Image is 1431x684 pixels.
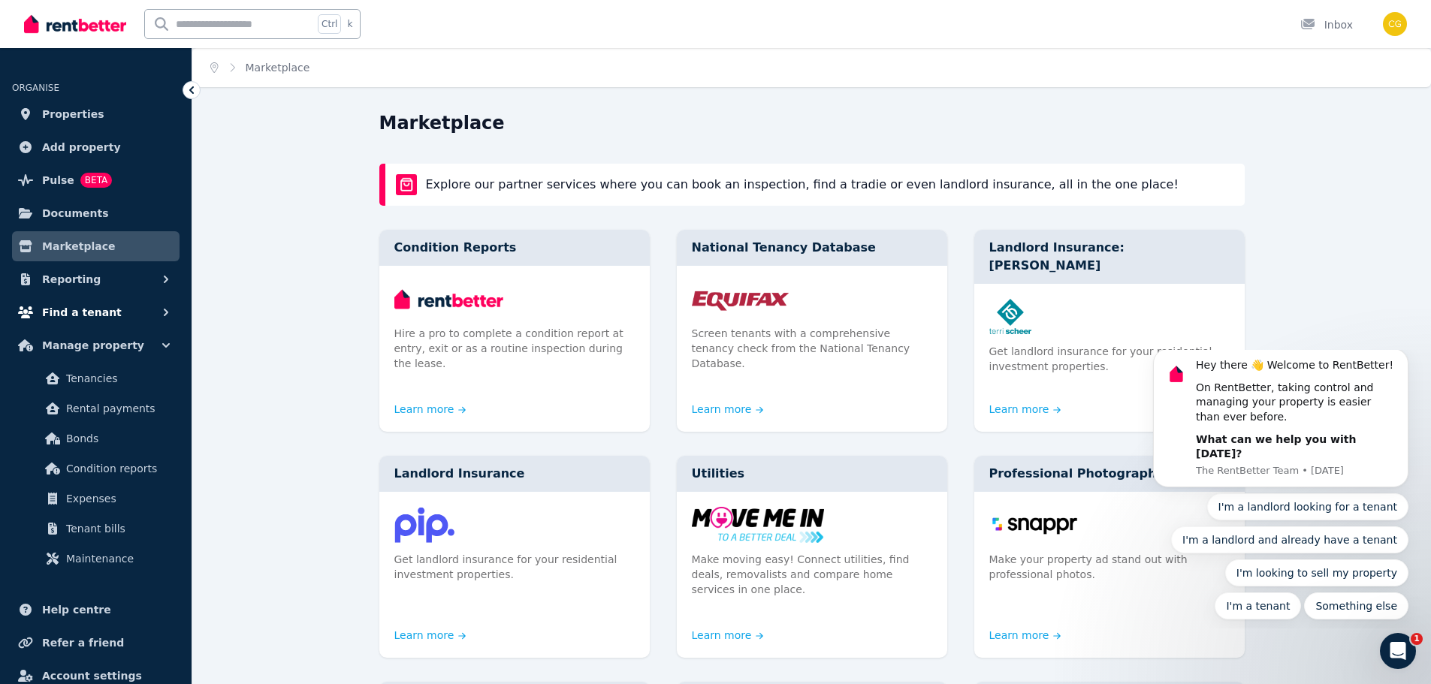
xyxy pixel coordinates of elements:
[42,237,115,255] span: Marketplace
[677,456,947,492] div: Utilities
[65,114,267,128] p: Message from The RentBetter Team, sent 1d ago
[394,402,466,417] a: Learn more
[1411,633,1423,645] span: 1
[66,369,168,387] span: Tenancies
[989,344,1230,374] p: Get landlord insurance for your residential investment properties.
[12,628,180,658] a: Refer a friend
[974,456,1245,492] div: Professional Photography
[394,552,635,582] p: Get landlord insurance for your residential investment properties.
[198,577,319,589] a: Open in help center
[677,230,947,266] div: National Tenancy Database
[1300,17,1353,32] div: Inbox
[42,303,122,321] span: Find a tenant
[18,423,174,453] a: Bonds
[239,529,278,559] span: neutral face reaction
[394,281,635,317] img: Condition Reports
[12,231,180,261] a: Marketplace
[692,402,764,417] a: Learn more
[692,628,764,643] a: Learn more
[65,8,267,23] div: Hey there 👋 Welcome to RentBetter!
[23,143,278,270] div: Quick reply options
[347,18,352,30] span: k
[18,514,174,544] a: Tenant bills
[18,363,174,393] a: Tenancies
[989,628,1061,643] a: Learn more
[42,138,121,156] span: Add property
[192,48,328,87] nav: Breadcrumb
[66,490,168,508] span: Expenses
[247,529,269,559] span: 😐
[42,105,104,123] span: Properties
[394,507,635,543] img: Landlord Insurance
[379,111,505,135] h1: Marketplace
[989,402,1061,417] a: Learn more
[12,83,59,93] span: ORGANISE
[379,230,650,266] div: Condition Reports
[286,529,308,559] span: 😃
[65,83,225,110] b: What can we help you with [DATE]?
[692,326,932,371] p: Screen tenants with a comprehensive tenancy check from the National Tenancy Database.
[396,174,417,195] img: rentBetter Marketplace
[10,6,38,35] button: go back
[1383,12,1407,36] img: Chris George
[95,209,278,237] button: Quick reply: I'm looking to sell my property
[24,13,126,35] img: RentBetter
[42,270,101,288] span: Reporting
[84,243,171,270] button: Quick reply: I'm a tenant
[318,14,341,34] span: Ctrl
[42,601,111,619] span: Help centre
[200,529,239,559] span: disappointed reaction
[974,230,1245,284] div: Landlord Insurance: [PERSON_NAME]
[41,176,278,203] button: Quick reply: I'm a landlord and already have a tenant
[1380,633,1416,669] iframe: Intercom live chat
[66,520,168,538] span: Tenant bills
[379,456,650,492] div: Landlord Insurance
[18,544,174,574] a: Maintenance
[42,204,109,222] span: Documents
[451,6,480,35] button: Collapse window
[18,453,174,484] a: Condition reports
[12,132,180,162] a: Add property
[18,393,174,423] a: Rental payments
[394,326,635,371] p: Hire a pro to complete a condition report at entry, exit or as a routine inspection during the le...
[12,330,180,360] button: Manage property
[692,552,932,597] p: Make moving easy! Connect utilities, find deals, removalists and compare home services in one place.
[692,281,932,317] img: National Tenancy Database
[12,165,180,195] a: PulseBETA
[12,264,180,294] button: Reporting
[1131,350,1431,628] iframe: Intercom notifications message
[480,6,507,33] div: Close
[77,143,279,170] button: Quick reply: I'm a landlord looking for a tenant
[12,297,180,327] button: Find a tenant
[989,507,1230,543] img: Professional Photography
[65,8,267,112] div: Message content
[34,12,58,36] img: Profile image for The RentBetter Team
[12,595,180,625] a: Help centre
[394,628,466,643] a: Learn more
[692,507,932,543] img: Utilities
[278,529,317,559] span: smiley reaction
[12,99,180,129] a: Properties
[66,550,168,568] span: Maintenance
[42,634,124,652] span: Refer a friend
[208,529,230,559] span: 😞
[12,198,180,228] a: Documents
[426,176,1179,194] p: Explore our partner services where you can book an inspection, find a tradie or even landlord ins...
[80,173,112,188] span: BETA
[66,460,168,478] span: Condition reports
[18,484,174,514] a: Expenses
[66,399,168,417] span: Rental payments
[18,514,499,530] div: Did this answer your question?
[989,552,1230,582] p: Make your property ad stand out with professional photos.
[174,243,278,270] button: Quick reply: Something else
[65,31,267,75] div: On RentBetter, taking control and managing your property is easier than ever before.
[42,171,74,189] span: Pulse
[246,60,310,75] span: Marketplace
[989,299,1230,335] img: Landlord Insurance: Terri Scheer
[66,429,168,447] span: Bonds
[42,336,144,354] span: Manage property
